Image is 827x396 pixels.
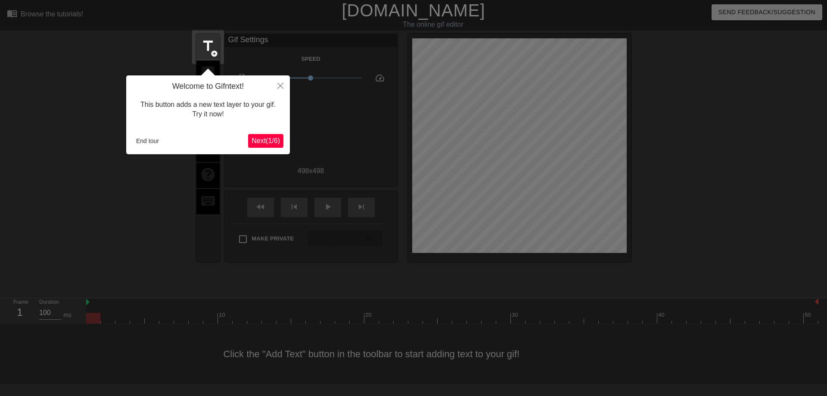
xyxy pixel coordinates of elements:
[248,134,283,148] button: Next
[252,137,280,144] span: Next ( 1 / 6 )
[133,82,283,91] h4: Welcome to Gifntext!
[271,75,290,95] button: Close
[133,134,162,147] button: End tour
[133,91,283,128] div: This button adds a new text layer to your gif. Try it now!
